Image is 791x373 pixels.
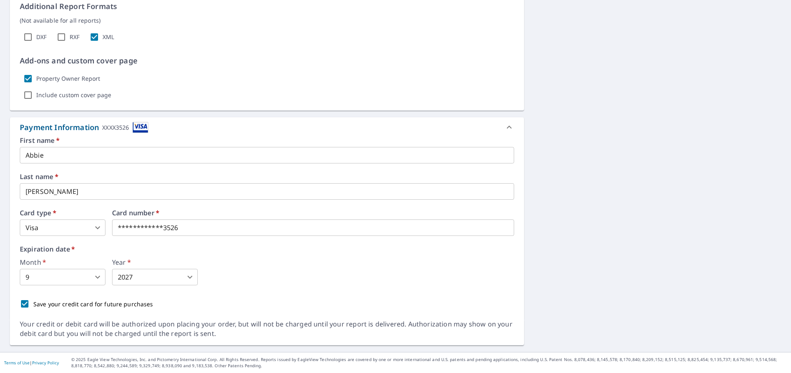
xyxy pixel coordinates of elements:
[20,16,514,25] p: (Not available for all reports)
[112,210,514,216] label: Card number
[133,122,148,133] img: cardImage
[33,300,153,308] p: Save your credit card for future purchases
[36,91,111,99] label: Include custom cover page
[103,33,114,41] label: XML
[20,1,514,12] p: Additional Report Formats
[20,173,514,180] label: Last name
[70,33,80,41] label: RXF
[20,219,105,236] div: Visa
[36,33,47,41] label: DXF
[20,122,148,133] div: Payment Information
[20,137,514,144] label: First name
[112,259,198,266] label: Year
[20,210,105,216] label: Card type
[20,246,514,252] label: Expiration date
[32,360,59,366] a: Privacy Policy
[4,360,30,366] a: Terms of Use
[112,269,198,285] div: 2027
[10,117,524,137] div: Payment InformationXXXX3526cardImage
[102,122,129,133] div: XXXX3526
[36,75,100,82] label: Property Owner Report
[71,357,787,369] p: © 2025 Eagle View Technologies, Inc. and Pictometry International Corp. All Rights Reserved. Repo...
[20,55,514,66] p: Add-ons and custom cover page
[20,259,105,266] label: Month
[20,269,105,285] div: 9
[4,360,59,365] p: |
[20,319,514,338] div: Your credit or debit card will be authorized upon placing your order, but will not be charged unt...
